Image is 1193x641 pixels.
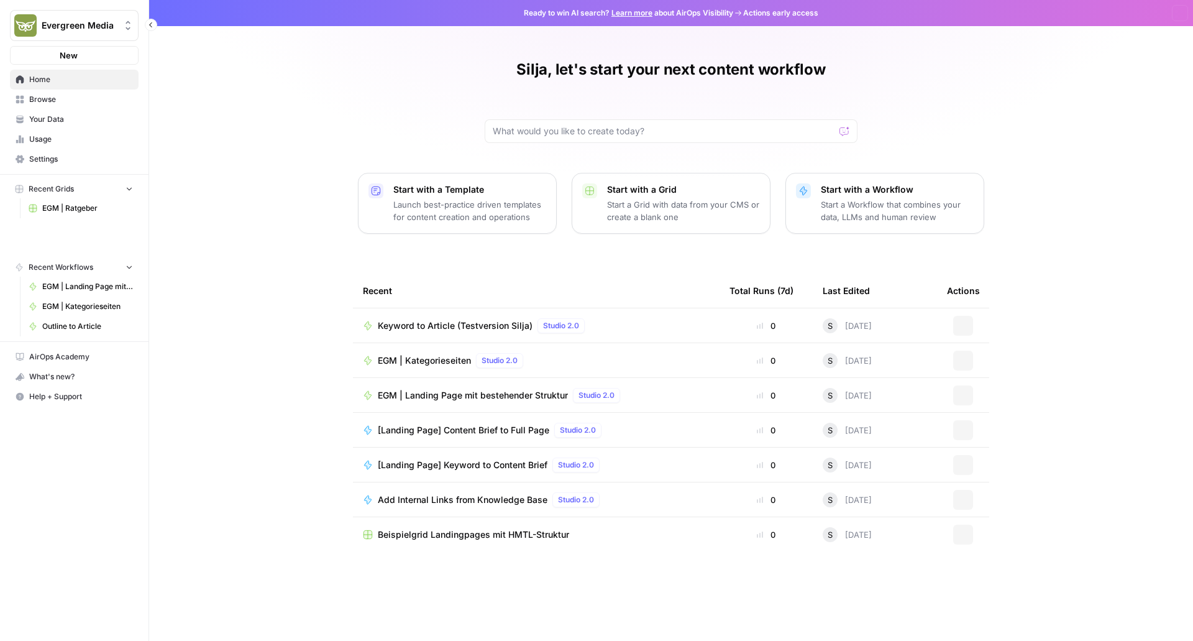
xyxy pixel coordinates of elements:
[29,183,74,195] span: Recent Grids
[743,7,818,19] span: Actions early access
[607,183,760,196] p: Start with a Grid
[42,301,133,312] span: EGM | Kategorieseiten
[493,125,834,137] input: What would you like to create today?
[393,198,546,223] p: Launch best-practice driven templates for content creation and operations
[516,60,825,80] h1: Silja, let's start your next content workflow
[823,492,872,507] div: [DATE]
[821,198,974,223] p: Start a Workflow that combines your data, LLMs and human review
[378,354,471,367] span: EGM | Kategorieseiten
[823,527,872,542] div: [DATE]
[29,74,133,85] span: Home
[10,180,139,198] button: Recent Grids
[42,203,133,214] span: EGM | Ratgeber
[393,183,546,196] p: Start with a Template
[378,528,569,541] span: Beispielgrid Landingpages mit HMTL-Struktur
[10,367,139,387] button: What's new?
[11,367,138,386] div: What's new?
[378,389,568,402] span: EGM | Landing Page mit bestehender Struktur
[729,389,803,402] div: 0
[785,173,984,234] button: Start with a WorkflowStart a Workflow that combines your data, LLMs and human review
[42,281,133,292] span: EGM | Landing Page mit bestehender Struktur
[823,274,870,308] div: Last Edited
[378,459,547,471] span: [Landing Page] Keyword to Content Brief
[23,297,139,316] a: EGM | Kategorieseiten
[29,154,133,165] span: Settings
[363,318,710,333] a: Keyword to Article (Testversion Silja)Studio 2.0
[828,459,833,471] span: S
[23,316,139,336] a: Outline to Article
[543,320,579,331] span: Studio 2.0
[10,149,139,169] a: Settings
[729,274,793,308] div: Total Runs (7d)
[558,494,594,505] span: Studio 2.0
[363,388,710,403] a: EGM | Landing Page mit bestehender StrukturStudio 2.0
[823,423,872,438] div: [DATE]
[823,353,872,368] div: [DATE]
[363,274,710,308] div: Recent
[60,49,78,62] span: New
[363,423,710,438] a: [Landing Page] Content Brief to Full PageStudio 2.0
[729,320,803,332] div: 0
[29,351,133,362] span: AirOps Academy
[10,258,139,277] button: Recent Workflows
[729,494,803,506] div: 0
[42,321,133,332] span: Outline to Article
[363,492,710,507] a: Add Internal Links from Knowledge BaseStudio 2.0
[578,390,615,401] span: Studio 2.0
[29,134,133,145] span: Usage
[729,528,803,541] div: 0
[828,494,833,506] span: S
[10,70,139,90] a: Home
[828,354,833,367] span: S
[572,173,770,234] button: Start with a GridStart a Grid with data from your CMS or create a blank one
[611,8,652,17] a: Learn more
[10,347,139,367] a: AirOps Academy
[10,46,139,65] button: New
[828,528,833,541] span: S
[378,424,549,436] span: [Landing Page] Content Brief to Full Page
[10,10,139,41] button: Workspace: Evergreen Media
[23,198,139,218] a: EGM | Ratgeber
[729,459,803,471] div: 0
[729,354,803,367] div: 0
[823,458,872,473] div: [DATE]
[524,7,733,19] span: Ready to win AI search? about AirOps Visibility
[363,353,710,368] a: EGM | KategorieseitenStudio 2.0
[823,388,872,403] div: [DATE]
[358,173,557,234] button: Start with a TemplateLaunch best-practice driven templates for content creation and operations
[607,198,760,223] p: Start a Grid with data from your CMS or create a blank one
[482,355,518,366] span: Studio 2.0
[29,262,93,273] span: Recent Workflows
[10,109,139,129] a: Your Data
[10,90,139,109] a: Browse
[363,528,710,541] a: Beispielgrid Landingpages mit HMTL-Struktur
[823,318,872,333] div: [DATE]
[560,425,596,436] span: Studio 2.0
[828,424,833,436] span: S
[828,320,833,332] span: S
[558,459,594,471] span: Studio 2.0
[10,129,139,149] a: Usage
[378,320,533,332] span: Keyword to Article (Testversion Silja)
[42,19,117,32] span: Evergreen Media
[378,494,547,506] span: Add Internal Links from Knowledge Base
[10,387,139,407] button: Help + Support
[828,389,833,402] span: S
[29,114,133,125] span: Your Data
[14,14,37,37] img: Evergreen Media Logo
[363,458,710,473] a: [Landing Page] Keyword to Content BriefStudio 2.0
[23,277,139,297] a: EGM | Landing Page mit bestehender Struktur
[821,183,974,196] p: Start with a Workflow
[29,94,133,105] span: Browse
[947,274,980,308] div: Actions
[29,391,133,402] span: Help + Support
[729,424,803,436] div: 0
